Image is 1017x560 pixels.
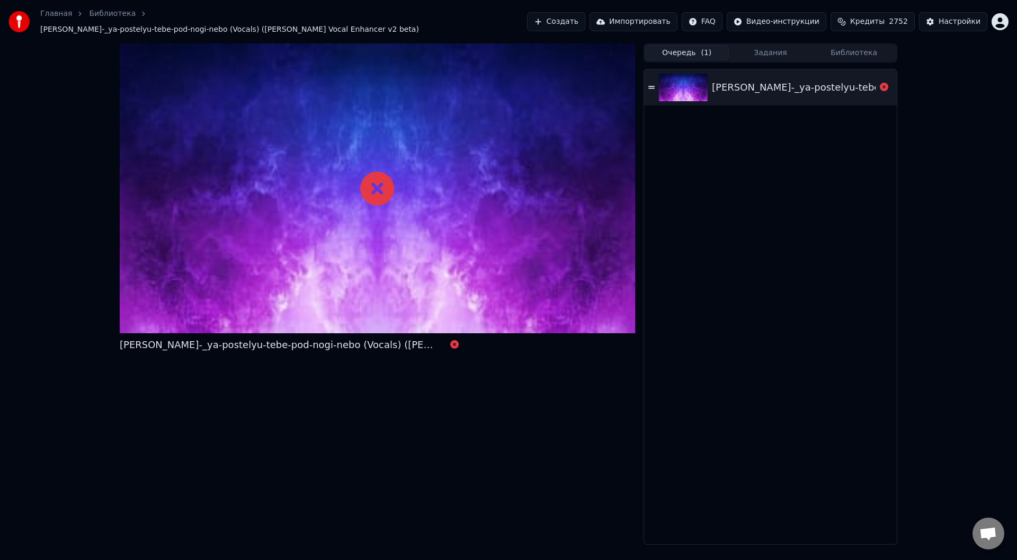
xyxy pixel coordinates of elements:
[831,12,915,31] button: Кредиты2752
[727,12,826,31] button: Видео-инструкции
[850,16,885,27] span: Кредиты
[812,45,896,60] button: Библиотека
[889,16,908,27] span: 2752
[590,12,677,31] button: Импортировать
[40,8,72,19] a: Главная
[89,8,136,19] a: Библиотека
[939,16,980,27] div: Настройки
[701,48,711,58] span: ( 1 )
[645,45,729,60] button: Очередь
[919,12,987,31] button: Настройки
[40,8,527,35] nav: breadcrumb
[682,12,722,31] button: FAQ
[8,11,30,32] img: youka
[40,24,419,35] span: [PERSON_NAME]-_ya-postelyu-tebe-pod-nogi-nebo (Vocals) ([PERSON_NAME] Vocal Enhancer v2 beta)
[527,12,585,31] button: Создать
[120,337,438,352] div: [PERSON_NAME]-_ya-postelyu-tebe-pod-nogi-nebo (Vocals) ([PERSON_NAME] Vocal Enhancer v2 beta)
[729,45,813,60] button: Задания
[973,518,1004,549] div: Открытый чат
